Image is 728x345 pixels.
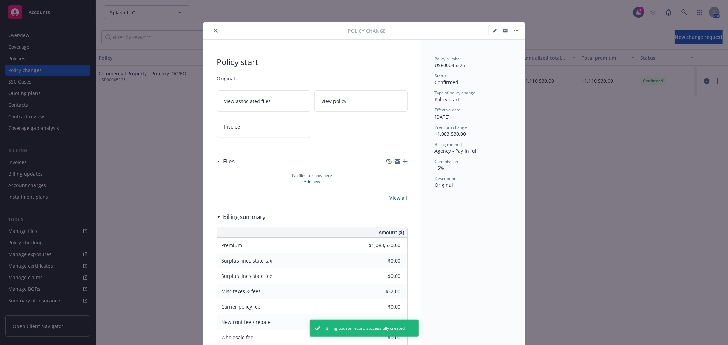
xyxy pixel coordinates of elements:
[435,62,466,69] span: USP00045325
[435,182,453,188] span: Original
[217,212,266,221] div: Billing summary
[435,73,447,79] span: Status
[222,273,273,279] span: Surplus lines state fee
[435,148,478,154] span: Agency - Pay in full
[217,157,235,166] div: Files
[314,90,408,112] a: View policy
[435,114,450,120] span: [DATE]
[222,288,261,295] span: Misc taxes & fees
[217,90,310,112] a: View associated files
[435,90,476,96] span: Type of policy change
[360,271,405,281] input: 0.00
[292,172,332,179] span: No files to show here
[435,96,460,103] span: Policy start
[435,165,444,171] span: 15%
[435,79,459,86] span: Confirmed
[435,141,462,147] span: Billing method
[223,212,266,221] h3: Billing summary
[435,131,466,137] span: $1,083,530.00
[217,56,408,68] span: Policy start
[217,75,408,82] span: Original
[360,301,405,312] input: 0.00
[360,240,405,250] input: 0.00
[435,107,461,113] span: Effective date
[224,123,240,130] span: Invoice
[435,176,457,181] span: Description
[222,334,254,341] span: Wholesale fee
[224,97,271,105] span: View associated files
[360,286,405,296] input: 0.00
[360,317,405,327] input: 0.00
[435,159,458,164] span: Commission
[222,242,242,249] span: Premium
[379,229,404,236] span: Amount ($)
[222,303,261,310] span: Carrier policy fee
[348,27,386,34] span: Policy Change
[223,157,235,166] h3: Files
[435,56,462,62] span: Policy number
[222,319,271,325] span: Newfront fee / rebate
[326,325,405,331] span: Billing update record successfully created
[304,179,320,185] a: Add new
[212,27,220,35] button: close
[390,194,408,201] a: View all
[435,124,467,130] span: Premium change
[360,255,405,266] input: 0.00
[322,97,347,105] span: View policy
[217,116,310,137] a: Invoice
[222,257,272,264] span: Surplus lines state tax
